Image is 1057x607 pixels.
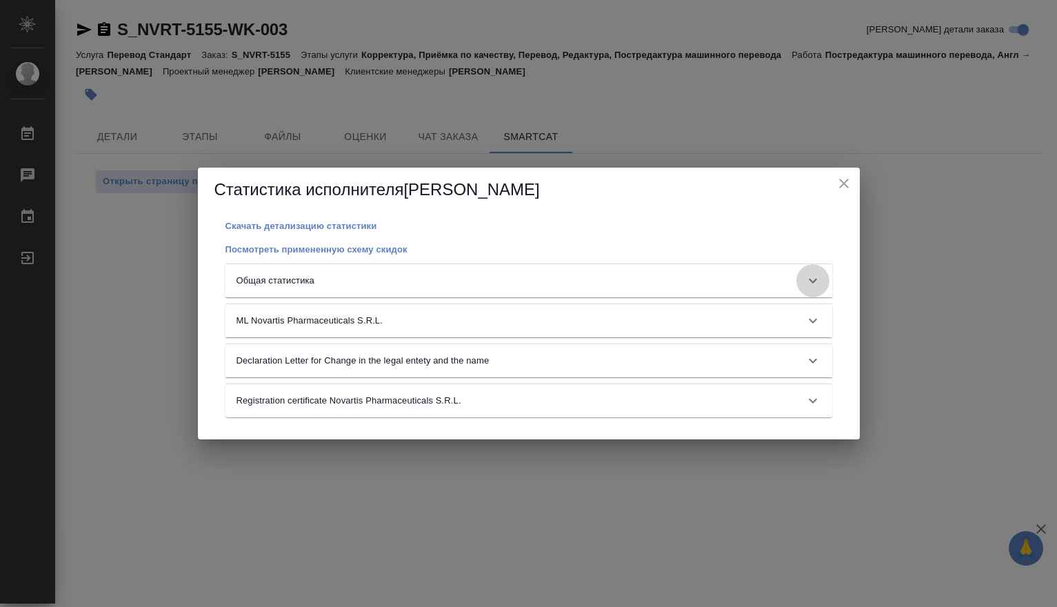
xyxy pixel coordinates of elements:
[236,314,383,328] p: ML Novartis Pharmaceuticals S.R.L.
[225,221,377,231] p: Скачать детализацию статистики
[236,274,314,288] p: Общая статистика
[225,264,832,297] div: Общая статистика
[225,384,832,417] div: Registration certificate Novartis Pharmaceuticals S.R.L.
[225,344,832,377] div: Declaration Letter for Change in the legal entety and the name
[236,354,490,368] p: Declaration Letter for Change in the legal entety and the name
[225,243,407,255] a: Посмотреть примененную схему скидок
[225,219,377,233] button: Скачать детализацию статистики
[225,244,407,255] p: Посмотреть примененную схему скидок
[214,179,843,201] h5: Статистика исполнителя [PERSON_NAME]
[225,304,832,337] div: ML Novartis Pharmaceuticals S.R.L.
[236,394,461,408] p: Registration certificate Novartis Pharmaceuticals S.R.L.
[834,173,854,194] button: close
